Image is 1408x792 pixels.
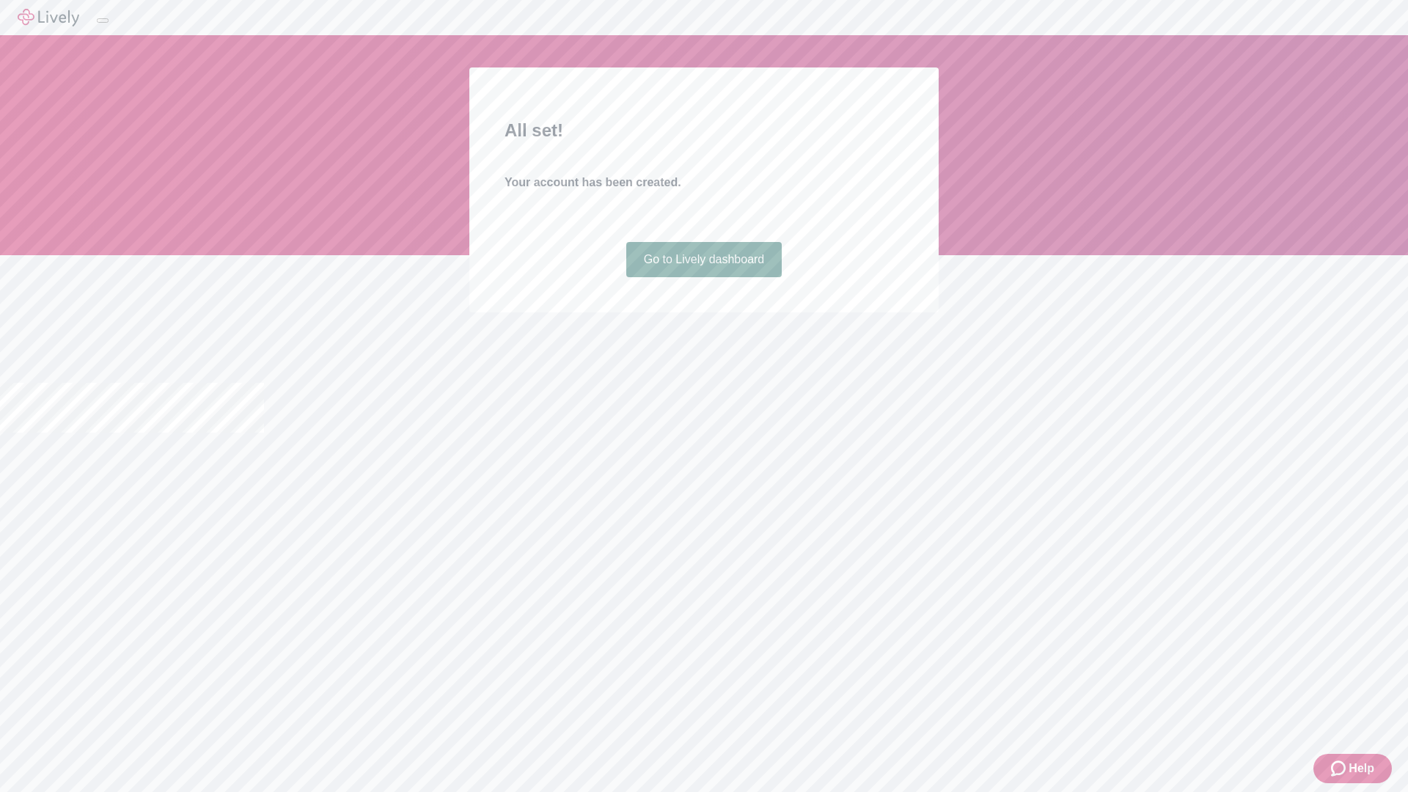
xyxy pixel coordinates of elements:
[505,117,903,144] h2: All set!
[18,9,79,26] img: Lively
[626,242,782,277] a: Go to Lively dashboard
[1349,760,1374,777] span: Help
[97,18,109,23] button: Log out
[1313,754,1392,783] button: Zendesk support iconHelp
[1331,760,1349,777] svg: Zendesk support icon
[505,174,903,191] h4: Your account has been created.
